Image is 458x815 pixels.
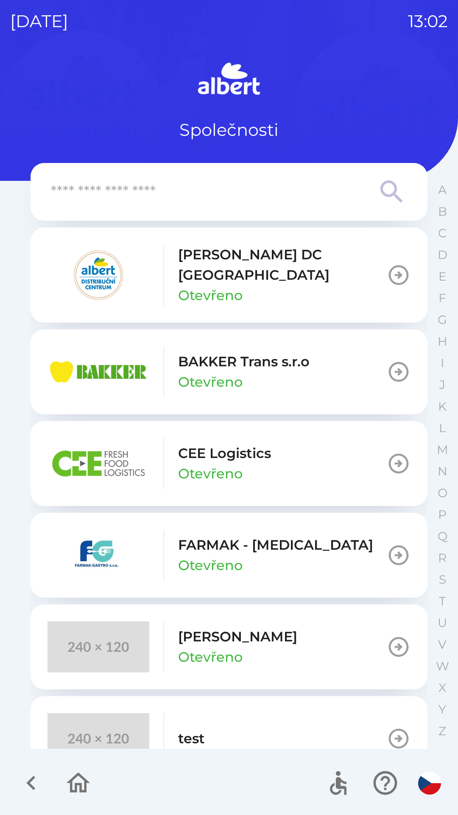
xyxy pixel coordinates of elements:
[178,285,243,306] p: Otevřeno
[178,372,243,392] p: Otevřeno
[432,612,453,634] button: U
[31,421,427,506] button: CEE LogisticsOtevřeno
[432,417,453,439] button: L
[432,309,453,331] button: G
[432,590,453,612] button: T
[432,352,453,374] button: I
[47,346,149,397] img: eba99837-dbda-48f3-8a63-9647f5990611.png
[31,513,427,598] button: FARMAK - [MEDICAL_DATA]Otevřeno
[438,507,447,522] p: P
[178,443,271,464] p: CEE Logistics
[178,464,243,484] p: Otevřeno
[432,634,453,655] button: V
[432,201,453,222] button: B
[438,247,447,262] p: D
[438,702,446,717] p: Y
[178,728,205,749] p: test
[438,334,447,349] p: H
[432,222,453,244] button: C
[47,438,149,489] img: ba8847e2-07ef-438b-a6f1-28de549c3032.png
[439,594,446,609] p: T
[178,627,297,647] p: [PERSON_NAME]
[432,179,453,201] button: A
[438,399,447,414] p: K
[438,291,446,306] p: F
[432,482,453,504] button: O
[47,250,149,301] img: 092fc4fe-19c8-4166-ad20-d7efd4551fba.png
[47,621,149,672] img: 240x120
[47,530,149,581] img: 5ee10d7b-21a5-4c2b-ad2f-5ef9e4226557.png
[438,486,447,500] p: O
[31,696,427,781] button: test
[432,699,453,720] button: Y
[438,312,447,327] p: G
[31,228,427,323] button: [PERSON_NAME] DC [GEOGRAPHIC_DATA]Otevřeno
[438,529,447,544] p: Q
[432,504,453,526] button: P
[438,269,447,284] p: E
[432,569,453,590] button: S
[432,331,453,352] button: H
[432,526,453,547] button: Q
[438,183,447,197] p: A
[432,720,453,742] button: Z
[178,555,243,576] p: Otevřeno
[432,547,453,569] button: R
[432,396,453,417] button: K
[10,8,68,34] p: [DATE]
[438,551,447,565] p: R
[31,604,427,689] button: [PERSON_NAME]Otevřeno
[439,377,445,392] p: J
[436,659,449,674] p: W
[439,421,446,436] p: L
[432,677,453,699] button: X
[31,59,427,100] img: Logo
[31,329,427,414] button: BAKKER Trans s.r.oOtevřeno
[438,680,446,695] p: X
[178,647,243,667] p: Otevřeno
[432,655,453,677] button: W
[438,637,447,652] p: V
[178,351,310,372] p: BAKKER Trans s.r.o
[441,356,444,371] p: I
[438,615,447,630] p: U
[437,442,448,457] p: M
[178,535,373,555] p: FARMAK - [MEDICAL_DATA]
[418,772,441,795] img: cs flag
[432,287,453,309] button: F
[438,226,447,241] p: C
[179,117,279,143] p: Společnosti
[432,461,453,482] button: N
[438,724,446,739] p: Z
[438,204,447,219] p: B
[178,244,387,285] p: [PERSON_NAME] DC [GEOGRAPHIC_DATA]
[438,464,447,479] p: N
[432,439,453,461] button: M
[47,713,149,764] img: 240x120
[432,244,453,266] button: D
[439,572,446,587] p: S
[432,266,453,287] button: E
[432,374,453,396] button: J
[408,8,448,34] p: 13:02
